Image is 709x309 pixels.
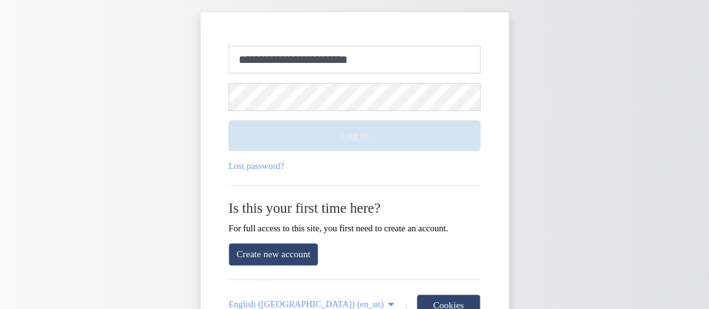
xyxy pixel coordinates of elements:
[229,161,284,171] a: Lost password?
[229,243,319,266] a: Create new account
[229,200,481,216] h2: Is this your first time here?
[229,120,481,151] button: Log in
[229,200,481,233] div: For full access to this site, you first need to create an account.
